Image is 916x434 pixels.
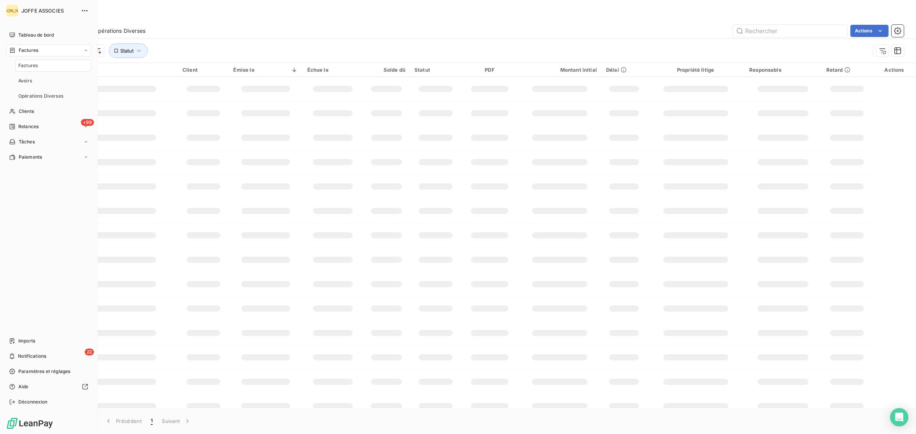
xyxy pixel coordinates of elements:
span: Factures [19,47,38,54]
button: Suivant [157,413,196,429]
div: Actions [877,67,911,73]
span: Paiements [19,154,42,161]
div: Client [182,67,224,73]
div: Responsable [749,67,817,73]
div: Délai [606,67,642,73]
span: Tableau de bord [18,32,54,39]
span: Paramètres et réglages [18,368,70,375]
span: 22 [85,349,94,355]
div: Retard [826,67,868,73]
button: Statut [109,43,148,58]
span: Aide [18,383,29,390]
button: Précédent [100,413,146,429]
span: +99 [81,119,94,126]
div: PDF [466,67,513,73]
span: Notifications [18,353,46,360]
a: Aide [6,381,91,393]
span: Tâches [19,138,35,145]
div: [PERSON_NAME] [6,5,18,17]
div: Statut [414,67,457,73]
div: Solde dû [368,67,405,73]
span: 1 [151,417,153,425]
span: Imports [18,338,35,344]
span: Clients [19,108,34,115]
img: Logo LeanPay [6,417,53,429]
span: JOFFE ASSOCIES [21,8,76,14]
span: Déconnexion [18,399,48,405]
input: Rechercher [733,25,847,37]
div: Montant initial [523,67,597,73]
div: Open Intercom Messenger [890,408,908,426]
span: Factures [18,62,38,69]
button: Actions [850,25,889,37]
button: 1 [146,413,157,429]
span: Relances [18,123,39,130]
div: Échue le [307,67,358,73]
div: Propriété litige [651,67,740,73]
span: Opérations Diverses [94,27,145,35]
span: Opérations Diverses [18,93,63,100]
div: Émise le [233,67,298,73]
span: Statut [120,48,134,54]
span: Avoirs [18,77,32,84]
